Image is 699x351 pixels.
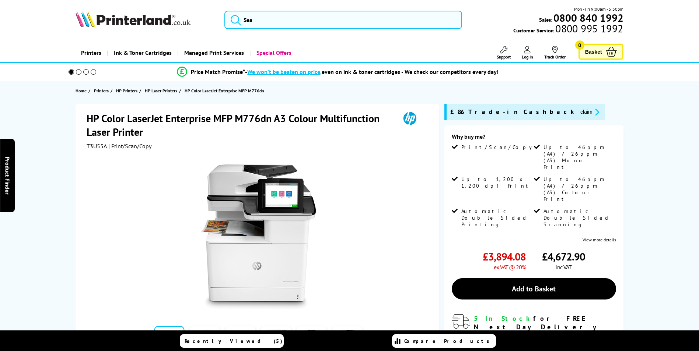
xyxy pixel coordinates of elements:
span: Up to 1,200 x 1,200 dpi Print [461,176,532,189]
img: HP Color LaserJet Enterprise MFP M776dn [186,164,331,309]
span: £4,672.90 [542,250,585,263]
a: Track Order [544,46,566,60]
input: Sea [224,11,462,29]
a: Log In [522,46,533,60]
a: Printers [94,87,111,95]
b: 0800 840 1992 [553,11,623,25]
span: Mon - Fri 9:00am - 5:30pm [574,6,623,13]
a: Managed Print Services [177,43,249,62]
span: We won’t be beaten on price, [247,68,322,75]
span: Up to 46ppm (A4) / 26ppm (A3) Colour Print [544,176,614,202]
span: Compare Products [404,338,493,344]
span: Price Match Promise* [191,68,245,75]
a: View more details [583,237,616,242]
a: Support [497,46,511,60]
span: ex VAT @ 20% [494,263,526,271]
a: Special Offers [249,43,297,62]
div: - even on ink & toner cartridges - We check our competitors every day! [245,68,499,75]
div: for FREE Next Day Delivery [474,314,616,331]
span: | Print/Scan/Copy [108,142,151,150]
h1: HP Color LaserJet Enterprise MFP M776dn A3 Colour Multifunction Laser Printer [87,111,393,139]
span: Sales: [539,16,552,23]
img: Printerland Logo [76,11,191,27]
a: Compare Products [392,334,496,348]
a: Recently Viewed (5) [180,334,284,348]
button: promo-description [578,108,601,116]
span: 5 In Stock [474,314,533,323]
span: Automatic Double Sided Scanning [544,208,614,228]
li: modal_Promise [59,65,618,78]
a: Printers [76,43,107,62]
a: Add to Basket [452,278,616,299]
a: HP Laser Printers [145,87,179,95]
span: Customer Service: [513,25,623,34]
a: Basket 0 [579,44,623,60]
span: Home [76,87,87,95]
span: Basket [585,47,602,57]
span: Support [497,54,511,60]
span: inc VAT [556,263,572,271]
span: 0 [575,40,584,50]
span: HP Printers [116,87,137,95]
a: HP Printers [116,87,139,95]
img: HP [393,111,427,125]
span: £86 Trade-in Cashback [450,108,574,116]
span: Print/Scan/Copy [461,144,537,150]
span: Up to 46ppm (A4) / 26ppm (A3) Mono Print [544,144,614,170]
span: Automatic Double Sided Printing [461,208,532,228]
span: Ink & Toner Cartridges [114,43,172,62]
span: HP Laser Printers [145,87,177,95]
span: 0800 995 1992 [554,25,623,32]
span: HP Color LaserJet Enterprise MFP M776dn [185,88,264,93]
span: T3U55A [87,142,107,150]
span: Log In [522,54,533,60]
span: £3,894.08 [483,250,526,263]
a: Home [76,87,88,95]
a: Printerland Logo [76,11,215,29]
div: Why buy me? [452,133,616,144]
div: modal_delivery [452,314,616,348]
a: Ink & Toner Cartridges [107,43,177,62]
span: Printers [94,87,109,95]
span: Recently Viewed (5) [185,338,283,344]
span: Product Finder [4,157,11,195]
a: 0800 840 1992 [552,14,623,21]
